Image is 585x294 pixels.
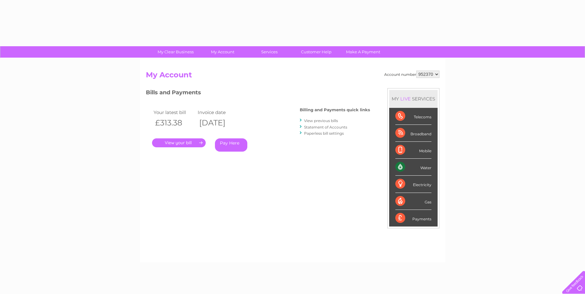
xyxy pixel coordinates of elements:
[395,159,431,176] div: Water
[395,142,431,159] div: Mobile
[291,46,342,58] a: Customer Help
[215,138,247,152] a: Pay Here
[395,125,431,142] div: Broadband
[395,176,431,193] div: Electricity
[395,210,431,227] div: Payments
[304,125,347,129] a: Statement of Accounts
[399,96,412,102] div: LIVE
[395,108,431,125] div: Telecoms
[384,71,439,78] div: Account number
[300,108,370,112] h4: Billing and Payments quick links
[150,46,201,58] a: My Clear Business
[304,131,344,136] a: Paperless bill settings
[152,108,196,116] td: Your latest bill
[196,108,241,116] td: Invoice date
[146,71,439,82] h2: My Account
[338,46,389,58] a: Make A Payment
[304,118,338,123] a: View previous bills
[395,193,431,210] div: Gas
[389,90,438,108] div: MY SERVICES
[197,46,248,58] a: My Account
[152,116,196,129] th: £313.38
[196,116,241,129] th: [DATE]
[146,88,370,99] h3: Bills and Payments
[152,138,206,147] a: .
[244,46,295,58] a: Services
